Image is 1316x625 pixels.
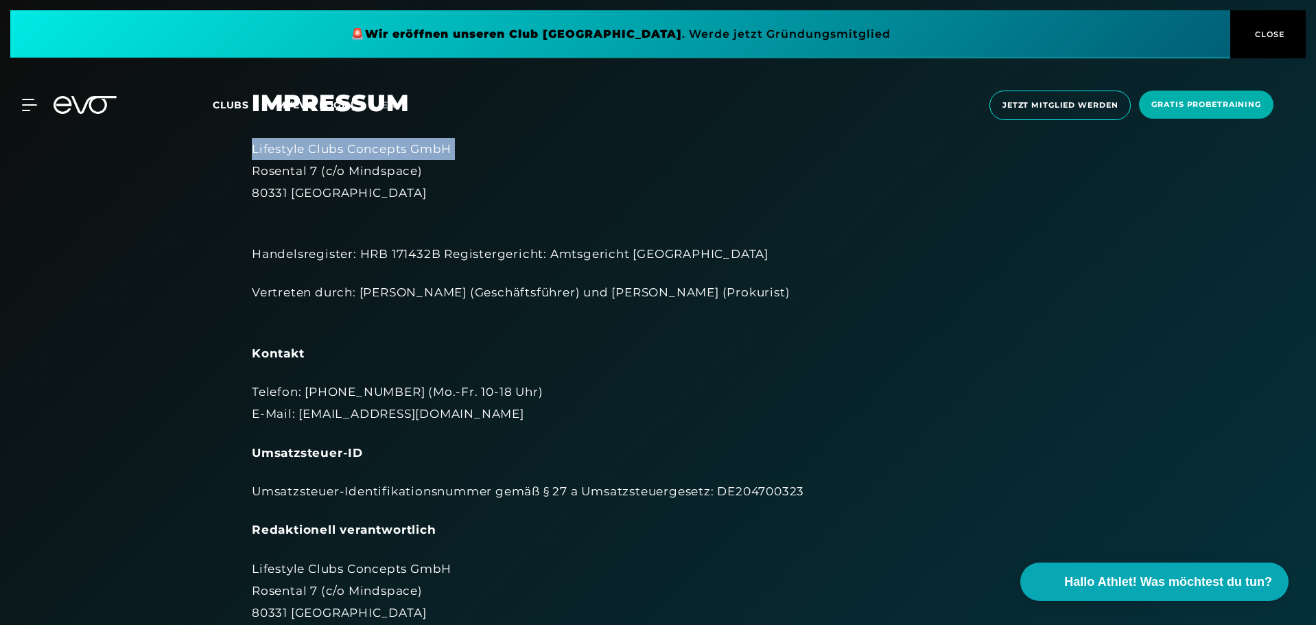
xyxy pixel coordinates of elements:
span: CLOSE [1252,28,1285,40]
strong: Umsatzsteuer-ID [252,446,363,460]
a: MYEVO LOGIN [277,99,354,111]
span: Hallo Athlet! Was möchtest du tun? [1064,573,1272,591]
span: Gratis Probetraining [1151,99,1261,110]
a: Jetzt Mitglied werden [985,91,1135,120]
span: Clubs [213,99,249,111]
button: CLOSE [1230,10,1306,58]
a: Clubs [213,98,277,111]
div: Lifestyle Clubs Concepts GmbH Rosental 7 (c/o Mindspace) 80331 [GEOGRAPHIC_DATA] [252,558,1064,624]
div: Umsatzsteuer-Identifikationsnummer gemäß § 27 a Umsatzsteuergesetz: DE204700323 [252,480,1064,502]
span: en [381,99,397,111]
span: Jetzt Mitglied werden [1002,99,1118,111]
strong: Redaktionell verantwortlich [252,523,436,536]
a: en [381,97,413,113]
div: Telefon: [PHONE_NUMBER] (Mo.-Fr. 10-18 Uhr) E-Mail: [EMAIL_ADDRESS][DOMAIN_NAME] [252,381,1064,425]
div: Handelsregister: HRB 171432B Registergericht: Amtsgericht [GEOGRAPHIC_DATA] [252,221,1064,266]
div: Vertreten durch: [PERSON_NAME] (Geschäftsführer) und [PERSON_NAME] (Prokurist) [252,281,1064,326]
a: Gratis Probetraining [1135,91,1278,120]
button: Hallo Athlet! Was möchtest du tun? [1020,563,1289,601]
strong: Kontakt [252,346,305,360]
div: Lifestyle Clubs Concepts GmbH Rosental 7 (c/o Mindspace) 80331 [GEOGRAPHIC_DATA] [252,138,1064,204]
